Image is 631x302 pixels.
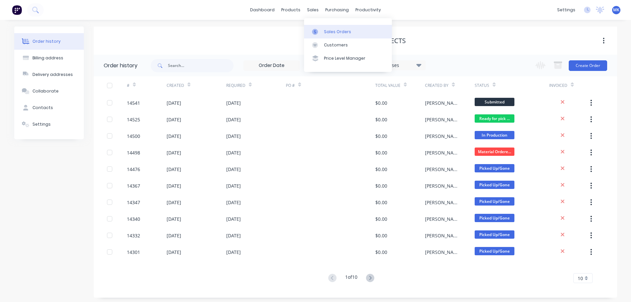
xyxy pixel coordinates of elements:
[32,38,61,44] div: Order history
[425,166,461,173] div: [PERSON_NAME]
[375,76,425,94] div: Total Value
[475,148,514,156] span: Material Ordere...
[226,83,245,89] div: Required
[14,116,84,133] button: Settings
[370,62,425,69] div: 16 Statuses
[167,133,181,140] div: [DATE]
[167,232,181,239] div: [DATE]
[475,214,514,222] span: Picked Up/Gone
[168,59,234,72] input: Search...
[375,83,400,89] div: Total Value
[425,149,461,156] div: [PERSON_NAME]
[226,99,241,106] div: [DATE]
[475,131,514,139] span: In Production
[167,99,181,106] div: [DATE]
[104,62,137,70] div: Order history
[286,83,295,89] div: PO #
[569,60,607,71] button: Create Order
[475,98,514,106] span: Submitted
[554,5,579,15] div: settings
[475,83,489,89] div: Status
[375,133,387,140] div: $0.00
[425,76,475,94] div: Created By
[127,116,140,123] div: 14525
[127,149,140,156] div: 14498
[226,116,241,123] div: [DATE]
[375,199,387,206] div: $0.00
[278,5,304,15] div: products
[425,199,461,206] div: [PERSON_NAME]
[127,182,140,189] div: 14367
[475,164,514,172] span: Picked Up/Gone
[127,76,167,94] div: #
[14,50,84,66] button: Billing address
[127,232,140,239] div: 14332
[14,99,84,116] button: Contacts
[32,55,63,61] div: Billing address
[244,61,299,71] input: Order Date
[127,249,140,256] div: 14301
[475,247,514,255] span: Picked Up/Gone
[226,215,241,222] div: [DATE]
[32,88,59,94] div: Collaborate
[32,72,73,78] div: Delivery addresses
[32,121,51,127] div: Settings
[226,149,241,156] div: [DATE]
[324,55,365,61] div: Price Level Manager
[475,114,514,123] span: Ready for pick ...
[167,182,181,189] div: [DATE]
[324,29,351,35] div: Sales Orders
[324,42,348,48] div: Customers
[226,199,241,206] div: [DATE]
[613,7,619,13] span: MK
[425,99,461,106] div: [PERSON_NAME]
[375,166,387,173] div: $0.00
[167,249,181,256] div: [DATE]
[127,166,140,173] div: 14476
[375,232,387,239] div: $0.00
[167,149,181,156] div: [DATE]
[167,83,184,89] div: Created
[375,182,387,189] div: $0.00
[247,5,278,15] a: dashboard
[375,116,387,123] div: $0.00
[375,249,387,256] div: $0.00
[226,76,286,94] div: Required
[425,249,461,256] div: [PERSON_NAME]
[14,33,84,50] button: Order history
[375,149,387,156] div: $0.00
[167,215,181,222] div: [DATE]
[425,133,461,140] div: [PERSON_NAME]
[304,38,392,52] a: Customers
[167,166,181,173] div: [DATE]
[127,83,130,89] div: #
[304,52,392,65] a: Price Level Manager
[475,197,514,206] span: Picked Up/Gone
[14,83,84,99] button: Collaborate
[549,83,567,89] div: Invoiced
[375,99,387,106] div: $0.00
[304,25,392,38] a: Sales Orders
[226,232,241,239] div: [DATE]
[304,5,322,15] div: sales
[226,182,241,189] div: [DATE]
[167,76,226,94] div: Created
[127,133,140,140] div: 14500
[226,166,241,173] div: [DATE]
[32,105,53,111] div: Contacts
[322,5,352,15] div: purchasing
[127,199,140,206] div: 14347
[14,66,84,83] button: Delivery addresses
[475,76,549,94] div: Status
[352,5,384,15] div: productivity
[425,116,461,123] div: [PERSON_NAME]
[345,273,357,283] div: 1 of 10
[226,249,241,256] div: [DATE]
[127,215,140,222] div: 14340
[167,199,181,206] div: [DATE]
[167,116,181,123] div: [DATE]
[286,76,375,94] div: PO #
[425,182,461,189] div: [PERSON_NAME]
[475,181,514,189] span: Picked Up/Gone
[549,76,589,94] div: Invoiced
